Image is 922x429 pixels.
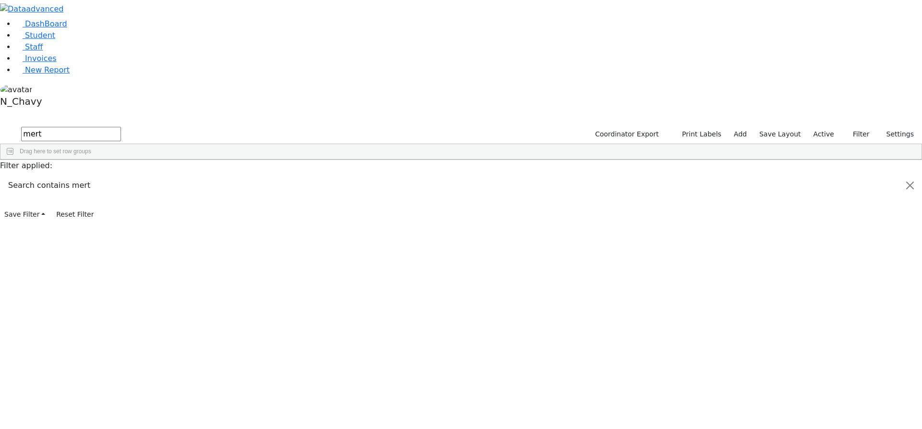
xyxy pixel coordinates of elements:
[25,65,70,74] span: New Report
[21,127,121,141] input: Search
[898,172,922,199] button: Close
[15,54,57,63] a: Invoices
[840,127,874,142] button: Filter
[671,127,726,142] button: Print Labels
[25,31,55,40] span: Student
[52,207,98,222] button: Reset Filter
[15,65,70,74] a: New Report
[729,127,751,142] a: Add
[25,42,43,51] span: Staff
[809,127,838,142] label: Active
[755,127,805,142] button: Save Layout
[15,19,67,28] a: DashBoard
[20,148,91,155] span: Drag here to set row groups
[874,127,918,142] button: Settings
[25,54,57,63] span: Invoices
[589,127,663,142] button: Coordinator Export
[25,19,67,28] span: DashBoard
[15,31,55,40] a: Student
[15,42,43,51] a: Staff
